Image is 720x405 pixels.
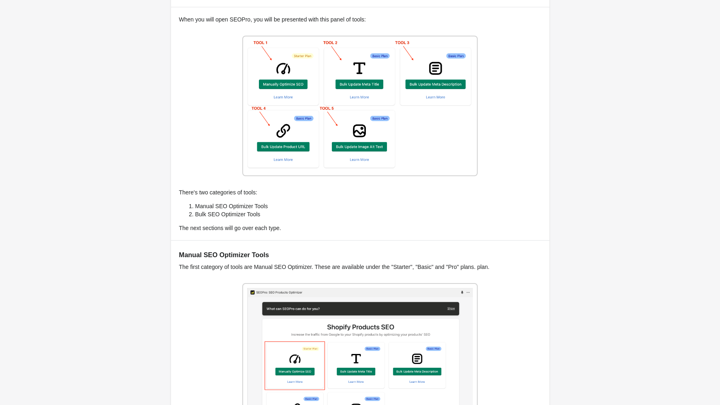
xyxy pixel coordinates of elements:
[195,210,541,218] li: Bulk SEO Optimizer Tools
[247,40,473,169] img: shopify_product_tools-a15a2ad061e0bfb6383618409689bbbc15aa9f1aa2637cf737155113020b90e1.png
[171,7,549,240] div: When you will open SEOPro, you will be presented with this panel of tools: There's two categories...
[179,251,541,259] h2: Manual SEO Optimizer Tools
[195,202,541,210] li: Manual SEO Optimizer Tools
[179,263,541,271] p: The first category of tools are Manual SEO Optimizer. These are available under the "Starter", "B...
